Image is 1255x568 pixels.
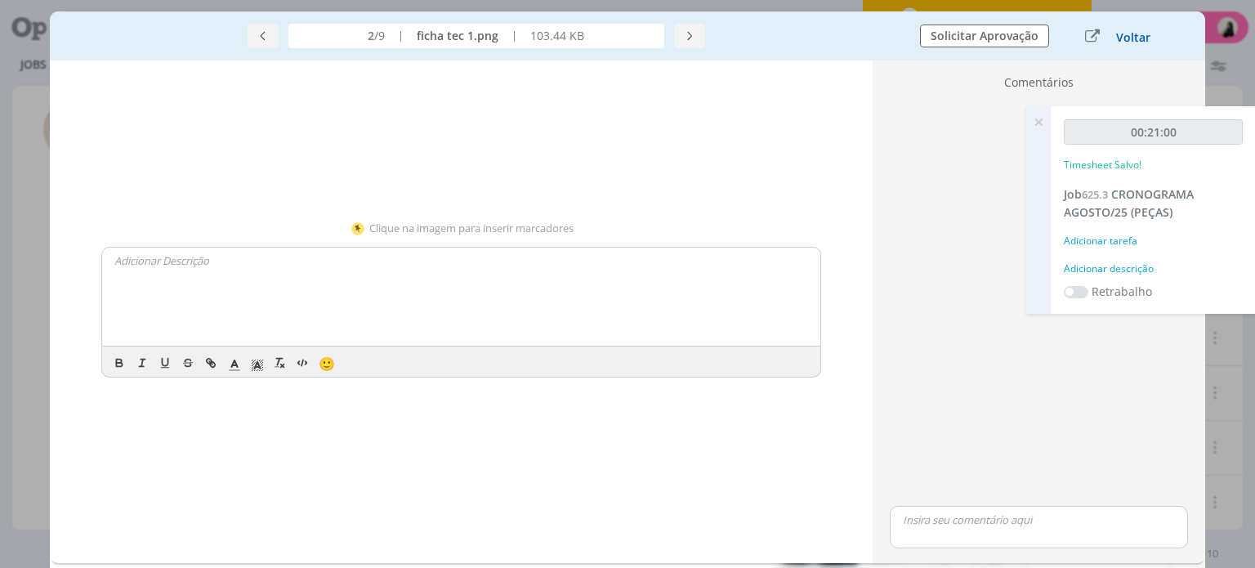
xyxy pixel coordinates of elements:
[50,11,1204,568] div: dialog
[350,221,366,237] img: pin-yellow.svg
[183,80,740,214] img: 1755627782_143609_ficha_tec_1.png
[1064,158,1141,172] p: Timesheet Salvo!
[1064,234,1243,248] div: Adicionar tarefa
[369,221,574,237] div: Clique na imagem para inserir marcadores
[1092,283,1152,300] label: Retrabalho
[1082,187,1108,202] span: 625.3
[883,74,1195,97] div: Comentários
[1064,262,1243,276] div: Adicionar descrição
[319,355,335,373] span: 🙂
[1064,186,1194,220] span: CRONOGRAMA AGOSTO/25 (PEÇAS)
[223,353,246,373] span: Cor do Texto
[1064,186,1194,220] a: Job625.3CRONOGRAMA AGOSTO/25 (PEÇAS)
[315,353,337,373] button: 🙂
[246,353,269,373] span: Cor de Fundo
